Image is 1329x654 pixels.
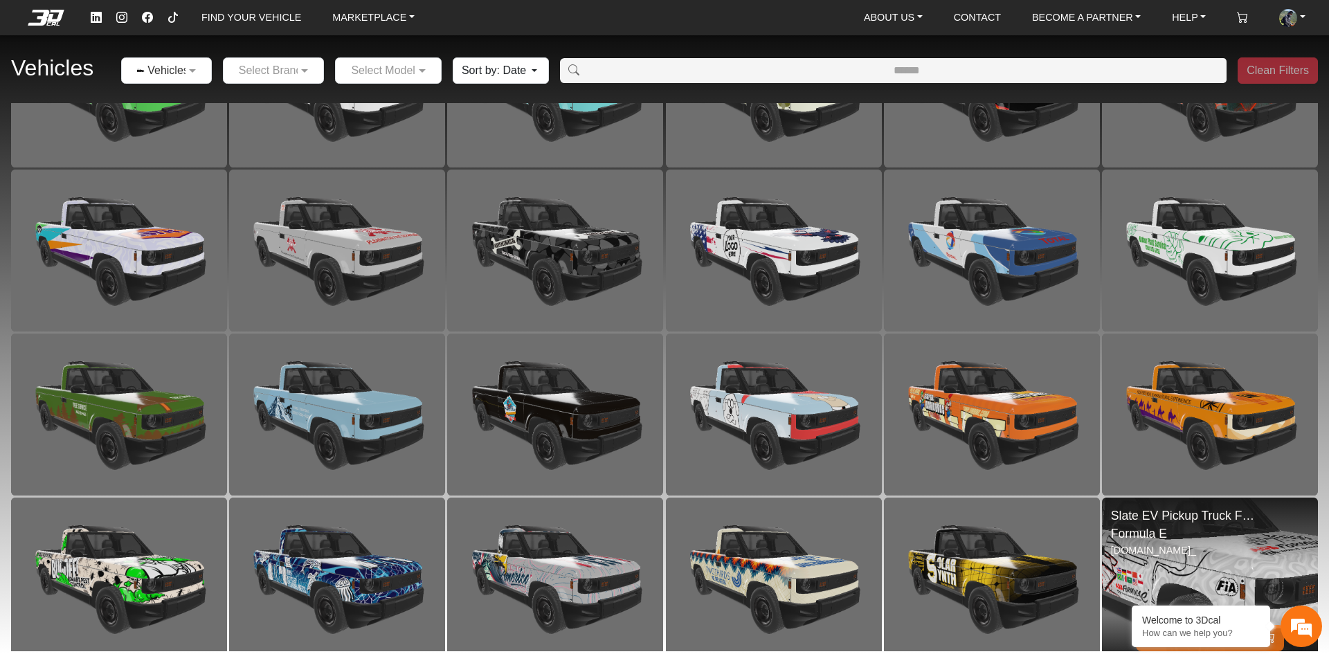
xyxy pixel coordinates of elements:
div: Chat with us now [93,73,253,91]
h2: Vehicles [11,50,93,87]
a: MARKETPLACE [327,7,420,28]
div: Navigation go back [15,71,36,92]
span: Conversation [7,433,93,443]
button: Sort by: Date [453,57,549,84]
a: FIND YOUR VEHICLE [196,7,307,28]
div: Minimize live chat window [227,7,260,40]
a: ABOUT US [858,7,928,28]
a: BECOME A PARTNER [1027,7,1146,28]
div: FAQs [93,409,179,452]
div: Welcome to 3Dcal [1142,615,1260,626]
a: CONTACT [948,7,1006,28]
input: Amount (to the nearest dollar) [587,58,1227,83]
span: We're online! [80,163,191,294]
a: HELP [1166,7,1211,28]
textarea: Type your message and hit 'Enter' [7,361,264,409]
p: How can we help you? [1142,628,1260,638]
div: Articles [178,409,264,452]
